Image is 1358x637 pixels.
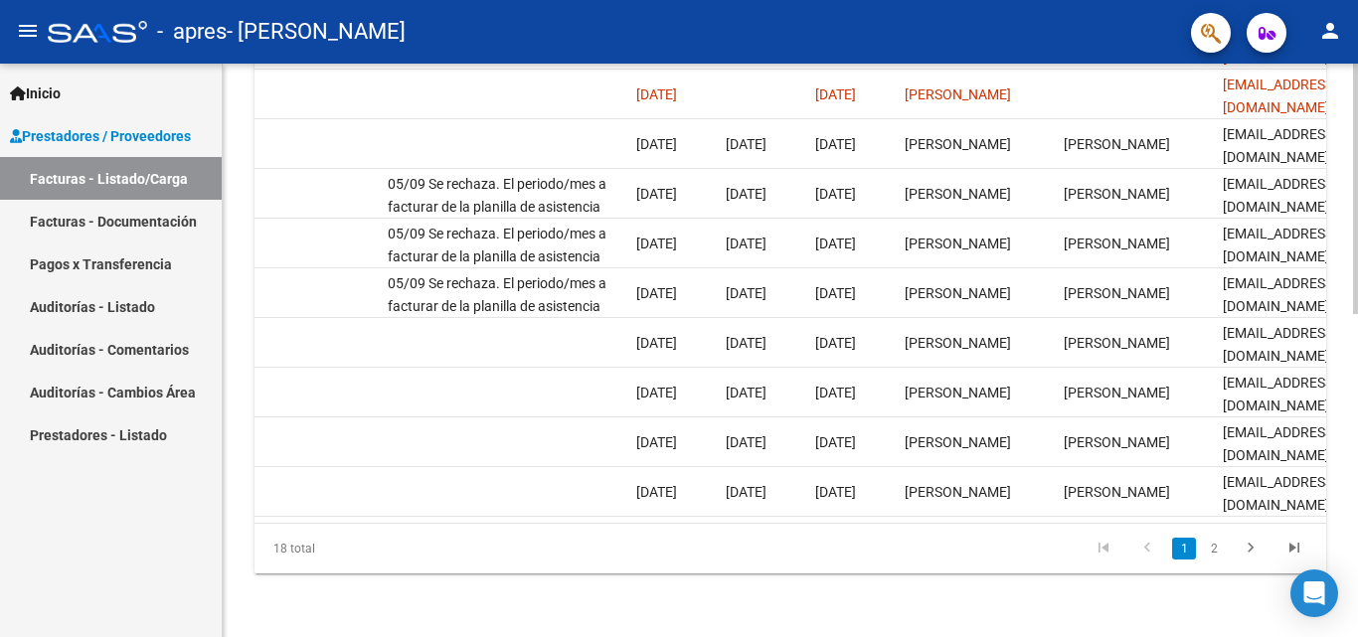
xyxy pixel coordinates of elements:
[10,82,61,104] span: Inicio
[815,285,856,301] span: [DATE]
[815,86,856,102] span: [DATE]
[905,335,1011,351] span: [PERSON_NAME]
[636,385,677,400] span: [DATE]
[815,236,856,251] span: [DATE]
[255,524,465,573] div: 18 total
[1223,176,1337,215] span: [EMAIL_ADDRESS][DOMAIN_NAME]
[1128,538,1166,559] a: go to previous page
[16,19,40,43] mat-icon: menu
[905,285,1011,301] span: [PERSON_NAME]
[726,136,766,152] span: [DATE]
[726,335,766,351] span: [DATE]
[636,86,677,102] span: [DATE]
[1202,538,1226,559] a: 2
[388,176,616,373] span: 05/09 Se rechaza. El periodo/mes a facturar de la planilla de asistencia debe ser escrito en lapi...
[10,125,191,147] span: Prestadores / Proveedores
[1223,226,1337,264] span: [EMAIL_ADDRESS][DOMAIN_NAME]
[1232,538,1270,559] a: go to next page
[905,385,1011,400] span: [PERSON_NAME]
[1064,335,1170,351] span: [PERSON_NAME]
[1064,385,1170,400] span: [PERSON_NAME]
[905,434,1011,450] span: [PERSON_NAME]
[815,136,856,152] span: [DATE]
[905,136,1011,152] span: [PERSON_NAME]
[636,285,677,301] span: [DATE]
[157,10,227,54] span: - apres
[636,136,677,152] span: [DATE]
[636,335,677,351] span: [DATE]
[726,385,766,400] span: [DATE]
[1064,136,1170,152] span: [PERSON_NAME]
[636,236,677,251] span: [DATE]
[1064,285,1170,301] span: [PERSON_NAME]
[1223,325,1337,364] span: [EMAIL_ADDRESS][DOMAIN_NAME]
[388,275,616,472] span: 05/09 Se rechaza. El periodo/mes a facturar de la planilla de asistencia debe ser escrito en lapi...
[815,186,856,202] span: [DATE]
[1085,538,1122,559] a: go to first page
[726,186,766,202] span: [DATE]
[1169,532,1199,565] li: page 1
[636,484,677,500] span: [DATE]
[815,484,856,500] span: [DATE]
[227,10,406,54] span: - [PERSON_NAME]
[1064,484,1170,500] span: [PERSON_NAME]
[905,484,1011,500] span: [PERSON_NAME]
[905,186,1011,202] span: [PERSON_NAME]
[1290,569,1338,617] div: Open Intercom Messenger
[1275,538,1313,559] a: go to last page
[1318,19,1342,43] mat-icon: person
[815,335,856,351] span: [DATE]
[815,434,856,450] span: [DATE]
[1223,77,1337,115] span: [EMAIL_ADDRESS][DOMAIN_NAME]
[905,236,1011,251] span: [PERSON_NAME]
[636,434,677,450] span: [DATE]
[1223,375,1337,413] span: [EMAIL_ADDRESS][DOMAIN_NAME]
[905,86,1011,102] span: [PERSON_NAME]
[1064,434,1170,450] span: [PERSON_NAME]
[1064,236,1170,251] span: [PERSON_NAME]
[1064,186,1170,202] span: [PERSON_NAME]
[388,226,616,422] span: 05/09 Se rechaza. El periodo/mes a facturar de la planilla de asistencia debe ser escrito en lapi...
[1223,474,1337,513] span: [EMAIL_ADDRESS][DOMAIN_NAME]
[726,236,766,251] span: [DATE]
[1223,126,1337,165] span: [EMAIL_ADDRESS][DOMAIN_NAME]
[726,285,766,301] span: [DATE]
[726,434,766,450] span: [DATE]
[1172,538,1196,559] a: 1
[1223,275,1337,314] span: [EMAIL_ADDRESS][DOMAIN_NAME]
[636,186,677,202] span: [DATE]
[1199,532,1229,565] li: page 2
[1223,424,1337,463] span: [EMAIL_ADDRESS][DOMAIN_NAME]
[726,484,766,500] span: [DATE]
[815,385,856,400] span: [DATE]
